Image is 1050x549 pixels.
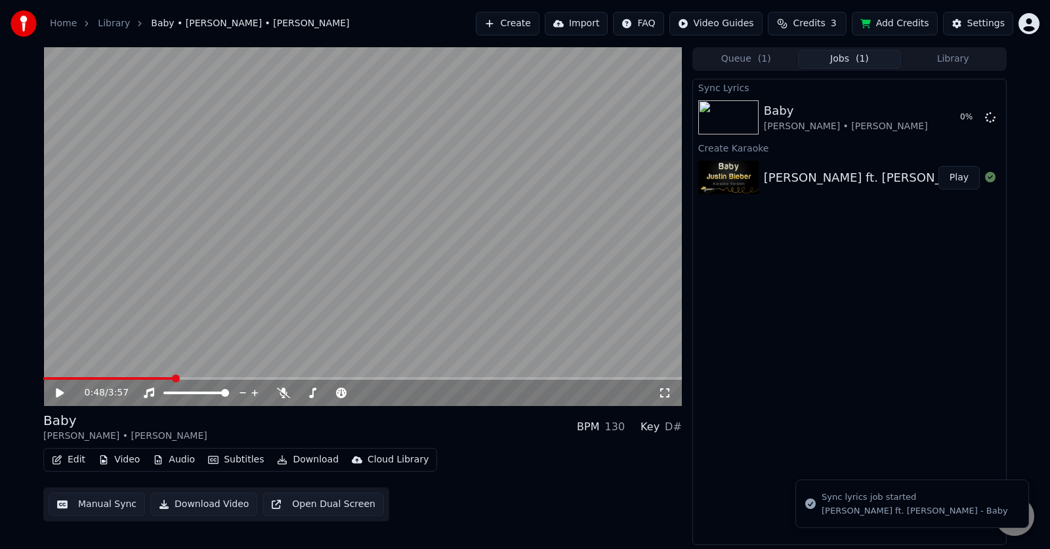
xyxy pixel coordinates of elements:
[938,166,980,190] button: Play
[669,12,763,35] button: Video Guides
[764,102,928,120] div: Baby
[577,419,599,435] div: BPM
[93,451,145,469] button: Video
[764,169,1022,187] div: [PERSON_NAME] ft. [PERSON_NAME] - Baby
[605,419,625,435] div: 130
[693,140,1006,155] div: Create Karaoke
[150,493,257,516] button: Download Video
[967,17,1005,30] div: Settings
[793,17,825,30] span: Credits
[665,419,682,435] div: D#
[798,50,902,69] button: Jobs
[768,12,847,35] button: Credits3
[764,120,928,133] div: [PERSON_NAME] • [PERSON_NAME]
[47,451,91,469] button: Edit
[545,12,608,35] button: Import
[822,505,1008,517] div: [PERSON_NAME] ft. [PERSON_NAME] - Baby
[49,493,145,516] button: Manual Sync
[85,386,105,399] span: 0:48
[151,17,349,30] span: Baby • [PERSON_NAME] • [PERSON_NAME]
[50,17,350,30] nav: breadcrumb
[476,12,539,35] button: Create
[694,50,798,69] button: Queue
[203,451,269,469] button: Subtitles
[262,493,384,516] button: Open Dual Screen
[960,112,980,123] div: 0 %
[758,52,771,66] span: ( 1 )
[98,17,130,30] a: Library
[822,491,1008,504] div: Sync lyrics job started
[43,430,207,443] div: [PERSON_NAME] • [PERSON_NAME]
[901,50,1005,69] button: Library
[85,386,116,399] div: /
[693,79,1006,95] div: Sync Lyrics
[43,411,207,430] div: Baby
[272,451,344,469] button: Download
[148,451,200,469] button: Audio
[50,17,77,30] a: Home
[943,12,1013,35] button: Settings
[831,17,837,30] span: 3
[108,386,129,399] span: 3:57
[856,52,869,66] span: ( 1 )
[10,10,37,37] img: youka
[852,12,938,35] button: Add Credits
[367,453,429,466] div: Cloud Library
[640,419,660,435] div: Key
[613,12,663,35] button: FAQ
